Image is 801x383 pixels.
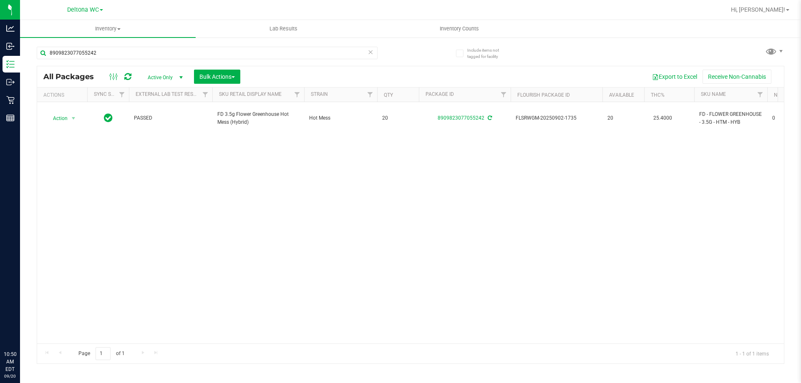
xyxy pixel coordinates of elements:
span: Hot Mess [309,114,372,122]
p: 10:50 AM EDT [4,350,16,373]
span: Inventory Counts [428,25,490,33]
a: Filter [115,88,129,102]
span: Lab Results [258,25,309,33]
button: Bulk Actions [194,70,240,84]
inline-svg: Retail [6,96,15,104]
button: Receive Non-Cannabis [703,70,771,84]
a: Package ID [426,91,454,97]
a: Lab Results [196,20,371,38]
span: PASSED [134,114,207,122]
a: Filter [290,88,304,102]
a: SKU Name [701,91,726,97]
inline-svg: Reports [6,114,15,122]
a: Filter [363,88,377,102]
inline-svg: Analytics [6,24,15,33]
a: Qty [384,92,393,98]
a: Sync Status [94,91,126,97]
span: Deltona WC [67,6,99,13]
span: 20 [607,114,639,122]
span: FD - FLOWER GREENHOUSE - 3.5G - HTM - HYB [699,110,762,126]
iframe: Resource center [8,316,33,341]
a: THC% [651,92,665,98]
button: Export to Excel [647,70,703,84]
span: FLSRWGM-20250902-1735 [516,114,597,122]
input: Search Package ID, Item Name, SKU, Lot or Part Number... [37,47,378,59]
a: Inventory [20,20,196,38]
a: Inventory Counts [371,20,547,38]
a: Filter [753,88,767,102]
span: Clear [368,47,373,58]
span: Page of 1 [71,347,131,360]
iframe: Resource center unread badge [25,315,35,325]
a: Flourish Package ID [517,92,570,98]
span: Include items not tagged for facility [467,47,509,60]
p: 09/20 [4,373,16,379]
span: In Sync [104,112,113,124]
span: Action [45,113,68,124]
inline-svg: Inventory [6,60,15,68]
span: Inventory [20,25,196,33]
a: Filter [497,88,511,102]
inline-svg: Outbound [6,78,15,86]
span: 1 - 1 of 1 items [729,347,776,360]
a: External Lab Test Result [136,91,201,97]
span: 20 [382,114,414,122]
span: FD 3.5g Flower Greenhouse Hot Mess (Hybrid) [217,110,299,126]
inline-svg: Inbound [6,42,15,50]
a: 8909823077055242 [438,115,484,121]
a: Available [609,92,634,98]
span: All Packages [43,72,102,81]
input: 1 [96,347,111,360]
a: Sku Retail Display Name [219,91,282,97]
a: Filter [199,88,212,102]
a: Strain [311,91,328,97]
span: Hi, [PERSON_NAME]! [731,6,785,13]
span: Sync from Compliance System [486,115,492,121]
span: Bulk Actions [199,73,235,80]
span: select [68,113,79,124]
span: 25.4000 [649,112,676,124]
div: Actions [43,92,84,98]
